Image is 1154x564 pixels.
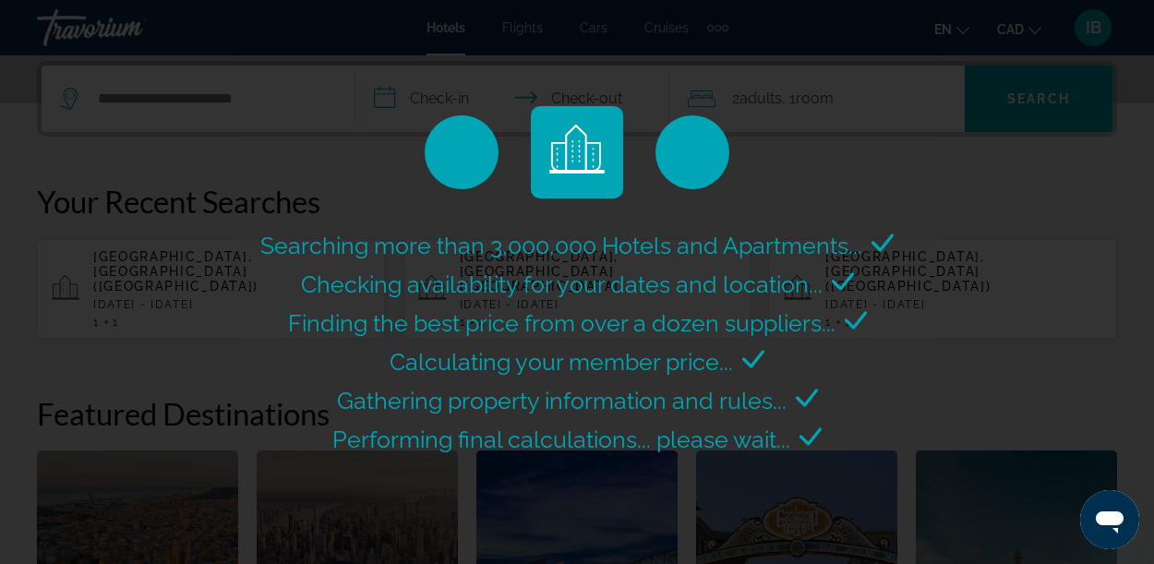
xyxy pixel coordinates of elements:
[332,426,790,453] span: Performing final calculations... please wait...
[1080,490,1139,549] iframe: Button to launch messaging window
[301,270,823,298] span: Checking availability for your dates and location...
[337,387,787,414] span: Gathering property information and rules...
[260,232,862,259] span: Searching more than 3,000,000 Hotels and Apartments...
[288,309,835,337] span: Finding the best price from over a dozen suppliers...
[390,348,733,376] span: Calculating your member price...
